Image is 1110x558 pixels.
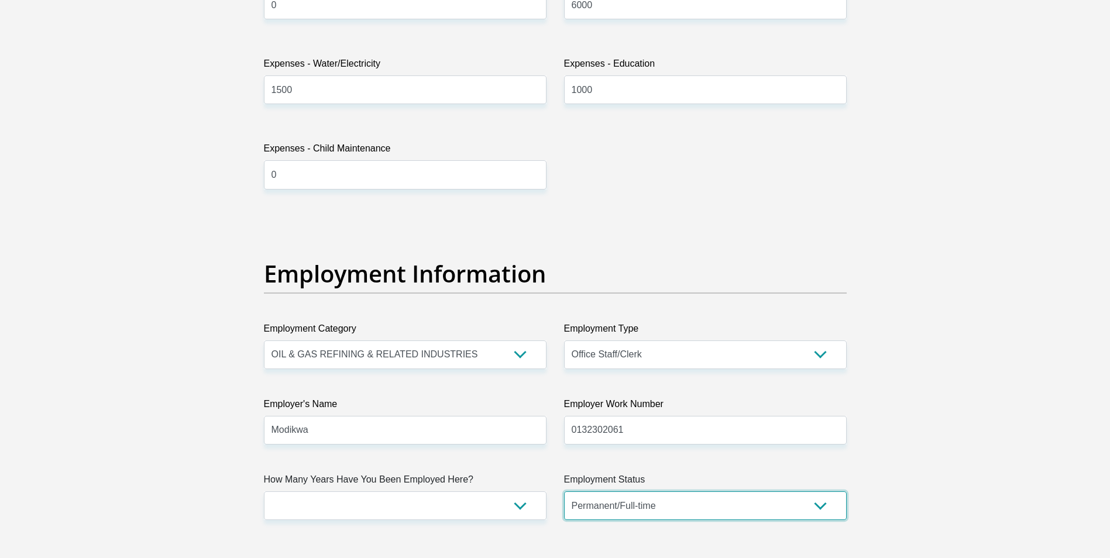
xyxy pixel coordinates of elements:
label: Employer Work Number [564,397,847,416]
label: Employment Type [564,322,847,340]
input: Employer Work Number [564,416,847,445]
h2: Employment Information [264,260,847,288]
input: Expenses - Child Maintenance [264,160,547,189]
input: Expenses - Education [564,75,847,104]
label: How Many Years Have You Been Employed Here? [264,473,547,491]
label: Expenses - Water/Electricity [264,57,547,75]
input: Expenses - Water/Electricity [264,75,547,104]
label: Employment Status [564,473,847,491]
input: Employer's Name [264,416,547,445]
label: Employer's Name [264,397,547,416]
label: Expenses - Child Maintenance [264,142,547,160]
label: Employment Category [264,322,547,340]
label: Expenses - Education [564,57,847,75]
